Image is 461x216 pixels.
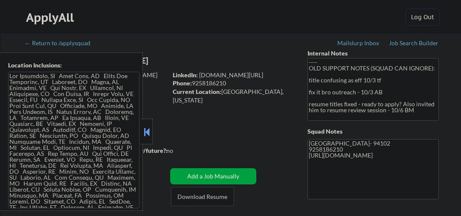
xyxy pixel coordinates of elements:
[173,79,192,87] strong: Phone:
[25,40,99,48] a: ← Return to /applysquad
[173,79,293,88] div: 9258186210
[26,10,76,25] div: ApplyAll
[307,127,439,136] div: Squad Notes
[170,168,256,184] button: Add a Job Manually
[173,88,293,104] div: [GEOGRAPHIC_DATA], [US_STATE]
[389,40,439,48] a: Job Search Builder
[307,49,439,58] div: Internal Notes
[166,146,191,155] div: no
[8,61,139,70] div: Location Inclusions:
[337,40,380,46] div: Mailslurp Inbox
[406,9,440,26] button: Log Out
[337,40,380,48] a: Mailslurp Inbox
[173,88,221,95] strong: Current Location:
[199,71,263,79] a: [DOMAIN_NAME][URL]
[389,40,439,46] div: Job Search Builder
[173,71,198,79] strong: LinkedIn:
[171,187,234,206] button: Download Resume
[25,40,99,46] div: ← Return to /applysquad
